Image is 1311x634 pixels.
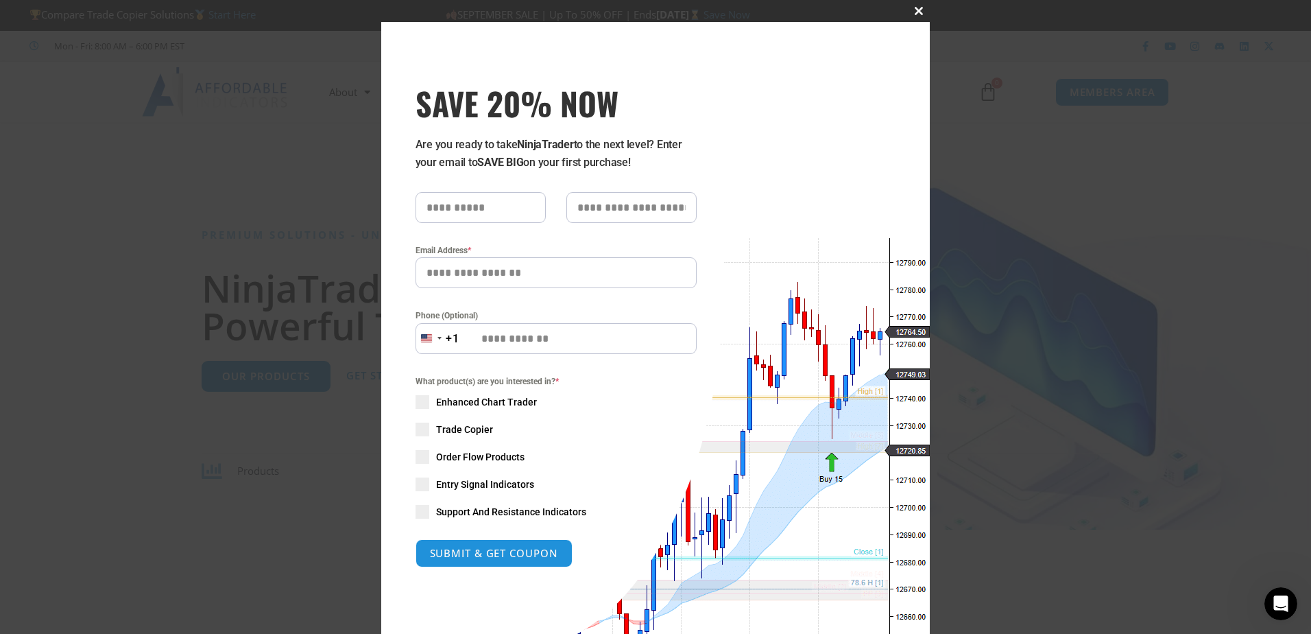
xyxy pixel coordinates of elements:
label: Order Flow Products [416,450,697,464]
button: Selected country [416,323,459,354]
strong: SAVE BIG [478,156,524,169]
span: What product(s) are you interested in? [416,375,697,388]
span: Trade Copier [436,423,493,436]
label: Entry Signal Indicators [416,478,697,491]
span: Order Flow Products [436,450,525,464]
span: Support And Resistance Indicators [436,505,586,519]
button: SUBMIT & GET COUPON [416,539,573,567]
label: Email Address [416,244,697,257]
label: Phone (Optional) [416,309,697,322]
strong: NinjaTrader [518,138,574,151]
p: Are you ready to take to the next level? Enter your email to on your first purchase! [416,136,697,172]
label: Enhanced Chart Trader [416,395,697,409]
span: Entry Signal Indicators [436,478,534,491]
h3: SAVE 20% NOW [416,84,697,122]
span: Enhanced Chart Trader [436,395,537,409]
label: Support And Resistance Indicators [416,505,697,519]
iframe: Intercom live chat [1264,587,1297,620]
div: +1 [446,330,459,348]
label: Trade Copier [416,423,697,436]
